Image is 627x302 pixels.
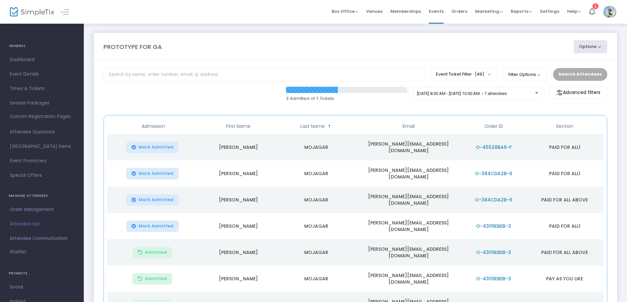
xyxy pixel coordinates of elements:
span: Section [556,124,573,129]
h4: PROMOTE [9,267,75,280]
span: Last Name [300,124,325,129]
span: O-4309EBEB-3 [476,275,511,282]
span: [GEOGRAPHIC_DATA] Items [10,142,74,151]
span: Mark Admitted [139,171,174,176]
td: [PERSON_NAME] [199,213,277,239]
span: O-384CDA2B-6 [475,197,512,203]
button: Mark Admitted [126,142,179,153]
span: Help [567,8,581,14]
td: PAY AS YOU LIKE [525,266,603,292]
td: MOJAGAR [277,213,355,239]
td: [PERSON_NAME][EMAIL_ADDRESS][DOMAIN_NAME] [355,213,462,239]
td: [PERSON_NAME] [199,160,277,187]
div: 1 [592,3,598,9]
span: [DATE] 8:00 AM - [DATE] 10:00 AM • 7 attendees [417,91,507,96]
span: O-4309EBEB-3 [476,223,511,229]
span: Order Management [10,205,74,214]
span: Attendee List [10,220,74,228]
m-button: Advanced filters [549,87,607,99]
button: Mark Admitted [126,194,179,206]
button: Options [574,40,607,53]
span: Box Office [332,8,358,14]
h4: MANAGE ATTENDEES [9,189,75,202]
m-panel-title: PROTOTYPE FOR GA [104,42,162,51]
span: Admitted [145,276,167,281]
span: Event Details [10,70,74,79]
img: filter [556,89,563,96]
button: Event Ticket Filter(49) [431,68,497,81]
td: [PERSON_NAME] [199,134,277,160]
span: Sortable [327,124,332,129]
td: PAID FOR ALL ABOVE [525,239,603,266]
h4: GENERAL [9,39,75,53]
span: Email [403,124,415,129]
span: Times & Tickets [10,84,74,93]
td: MOJAGAR [277,239,355,266]
p: 3 Admitted of 7 Tickets [286,95,407,102]
td: PAID FOR ALL ABOVE [525,187,603,213]
span: (49) [475,72,484,77]
button: Mark Admitted [126,168,179,179]
button: Filter Options [503,68,547,81]
button: Admitted [132,247,172,258]
td: MOJAGAR [277,134,355,160]
span: Special Offers [10,171,74,180]
td: PAID FOR ALL1 [525,134,603,160]
input: Search by name, order number, email, ip address [104,68,425,81]
td: [PERSON_NAME] [199,187,277,213]
td: [PERSON_NAME] [199,266,277,292]
td: MOJAGAR [277,266,355,292]
span: Social [10,283,74,291]
td: PAID FOR ALL1 [525,213,603,239]
span: Orders [452,3,467,20]
span: Marketing [475,8,503,14]
td: [PERSON_NAME][EMAIL_ADDRESS][DOMAIN_NAME] [355,239,462,266]
span: Order ID [484,124,503,129]
span: Attendee Questions [10,128,74,136]
button: Admitted [132,273,172,285]
span: Dashboard [10,56,74,64]
span: Season Packages [10,99,74,107]
td: [PERSON_NAME][EMAIL_ADDRESS][DOMAIN_NAME] [355,266,462,292]
td: PAID FOR ALL1 [525,160,603,187]
td: [PERSON_NAME][EMAIL_ADDRESS][DOMAIN_NAME] [355,134,462,160]
span: O-4309EBEB-3 [476,249,511,256]
td: [PERSON_NAME] [199,239,277,266]
button: Mark Admitted [126,221,179,232]
span: Custom Registration Pages [10,113,71,120]
span: Venues [366,3,383,20]
span: O-384CDA2B-6 [475,170,512,177]
span: First Name [226,124,250,129]
span: Waitlist [10,249,26,255]
td: MOJAGAR [277,187,355,213]
td: MOJAGAR [277,160,355,187]
td: [PERSON_NAME][EMAIL_ADDRESS][DOMAIN_NAME] [355,160,462,187]
span: Admission [142,124,165,129]
span: Event Promoters [10,157,74,165]
span: O-45528BA6-F [476,144,512,151]
span: Settings [540,3,559,20]
span: Mark Admitted [139,145,174,150]
span: Events [429,3,444,20]
span: Reports [511,8,532,14]
span: Mark Admitted [139,223,174,229]
span: Memberships [390,3,421,20]
span: Admitted [145,250,167,255]
span: Mark Admitted [139,197,174,202]
td: [PERSON_NAME][EMAIL_ADDRESS][DOMAIN_NAME] [355,187,462,213]
span: Attendee Communication [10,234,74,243]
